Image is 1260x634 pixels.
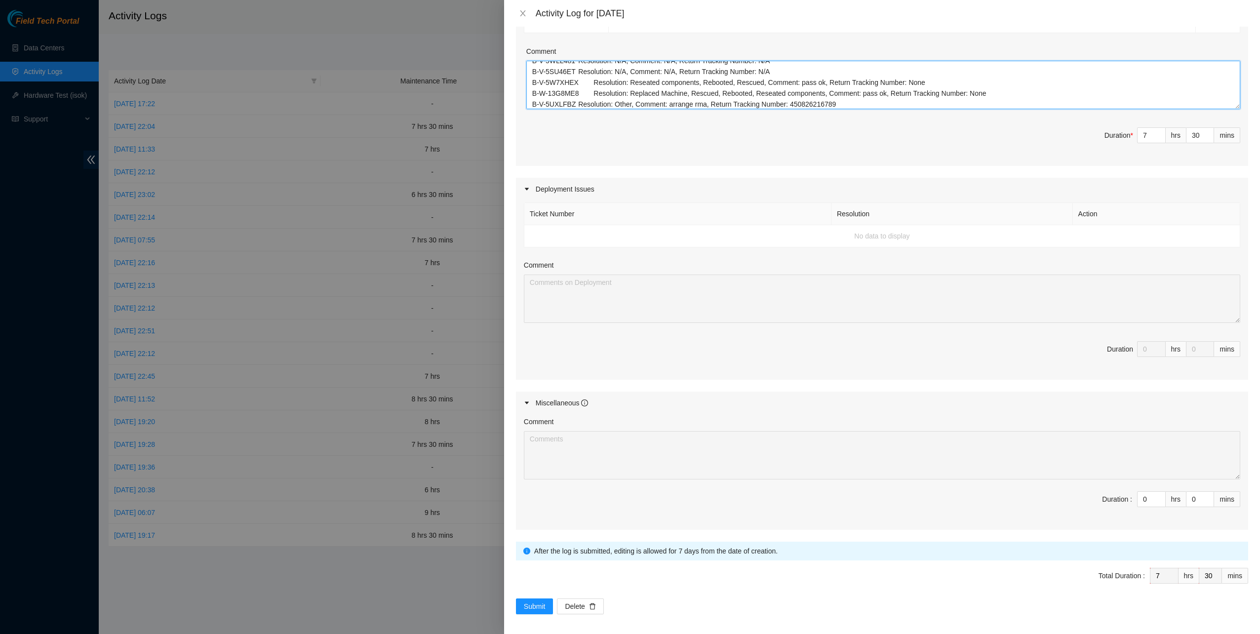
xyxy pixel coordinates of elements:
[557,598,603,614] button: Deletedelete
[1214,341,1240,357] div: mins
[1214,127,1240,143] div: mins
[831,203,1073,225] th: Resolution
[523,548,530,555] span: info-circle
[516,392,1248,414] div: Miscellaneous info-circle
[524,431,1240,479] textarea: Comment
[519,9,527,17] span: close
[536,8,1248,19] div: Activity Log for [DATE]
[1166,491,1186,507] div: hrs
[1166,127,1186,143] div: hrs
[1104,130,1133,141] div: Duration
[524,260,554,271] label: Comment
[524,400,530,406] span: caret-right
[524,416,554,427] label: Comment
[524,275,1240,323] textarea: Comment
[565,601,585,612] span: Delete
[581,399,588,406] span: info-circle
[536,397,589,408] div: Miscellaneous
[1102,494,1132,505] div: Duration :
[1073,203,1240,225] th: Action
[1166,341,1186,357] div: hrs
[1107,344,1133,355] div: Duration
[1214,491,1240,507] div: mins
[524,186,530,192] span: caret-right
[524,203,831,225] th: Ticket Number
[526,61,1240,109] textarea: Comment
[516,9,530,18] button: Close
[526,46,556,57] label: Comment
[534,546,1241,556] div: After the log is submitted, editing is allowed for 7 days from the date of creation.
[589,603,596,611] span: delete
[516,178,1248,200] div: Deployment Issues
[1179,568,1199,584] div: hrs
[524,225,1240,247] td: No data to display
[1099,570,1145,581] div: Total Duration :
[1222,568,1248,584] div: mins
[524,601,546,612] span: Submit
[516,598,553,614] button: Submit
